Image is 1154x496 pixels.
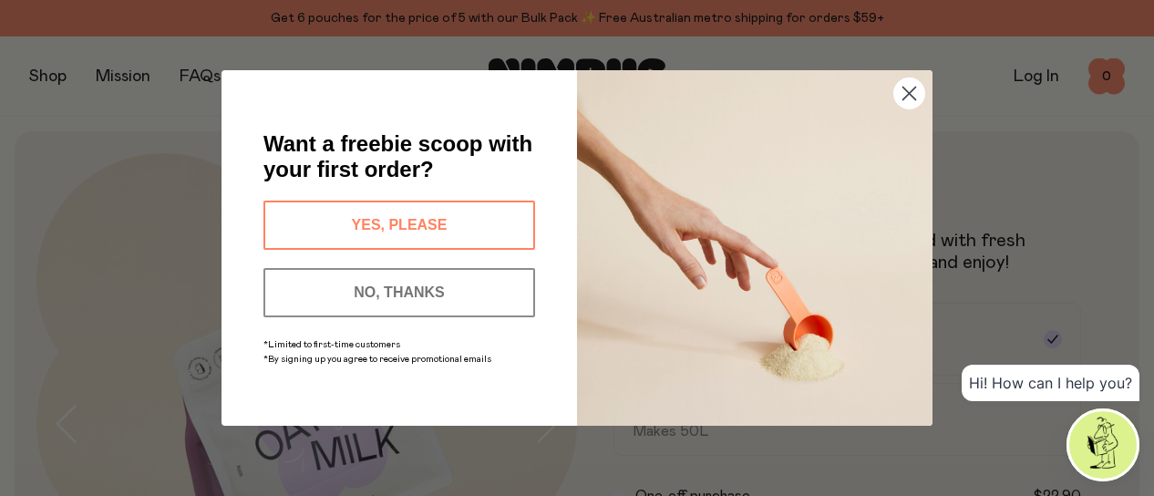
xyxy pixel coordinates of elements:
[263,268,535,317] button: NO, THANKS
[263,201,535,250] button: YES, PLEASE
[263,355,491,364] span: *By signing up you agree to receive promotional emails
[1069,411,1137,479] img: agent
[962,365,1139,401] div: Hi! How can I help you?
[577,70,932,426] img: c0d45117-8e62-4a02-9742-374a5db49d45.jpeg
[263,131,532,181] span: Want a freebie scoop with your first order?
[263,340,400,349] span: *Limited to first-time customers
[893,77,925,109] button: Close dialog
